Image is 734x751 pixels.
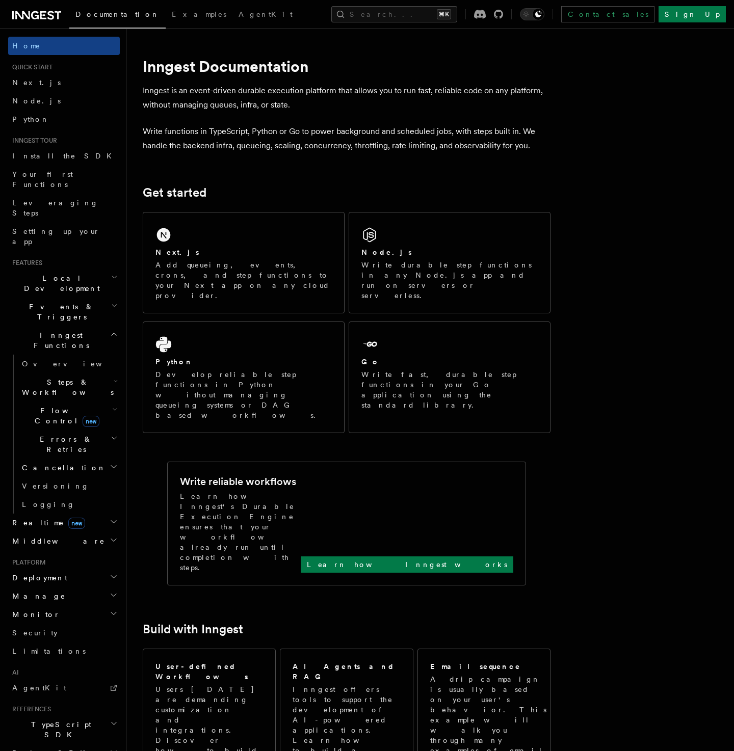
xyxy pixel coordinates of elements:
span: Realtime [8,518,85,528]
p: Write durable step functions in any Node.js app and run on servers or serverless. [361,260,538,301]
button: Cancellation [18,459,120,477]
span: Versioning [22,482,89,490]
h2: Node.js [361,247,412,257]
a: Next.js [8,73,120,92]
span: Monitor [8,609,60,620]
p: Learn how Inngest works [307,559,507,570]
a: Limitations [8,642,120,660]
button: Monitor [8,605,120,624]
a: Next.jsAdd queueing, events, crons, and step functions to your Next app on any cloud provider. [143,212,345,313]
a: Get started [143,185,206,200]
button: TypeScript SDK [8,715,120,744]
span: Documentation [75,10,160,18]
a: Documentation [69,3,166,29]
h2: AI Agents and RAG [293,661,402,682]
span: Inngest Functions [8,330,110,351]
h2: Python [155,357,193,367]
button: Realtimenew [8,514,120,532]
span: Your first Functions [12,170,73,189]
a: Learn how Inngest works [301,556,513,573]
span: Errors & Retries [18,434,111,454]
span: Overview [22,360,127,368]
span: Events & Triggers [8,302,111,322]
a: Versioning [18,477,120,495]
button: Search...⌘K [331,6,457,22]
button: Events & Triggers [8,298,120,326]
h2: Write reliable workflows [180,474,296,489]
h2: Next.js [155,247,199,257]
h2: Email sequence [430,661,521,672]
span: Inngest tour [8,137,57,145]
span: Deployment [8,573,67,583]
button: Toggle dark mode [520,8,544,20]
button: Deployment [8,569,120,587]
a: Logging [18,495,120,514]
span: Next.js [12,78,61,87]
span: Security [12,629,58,637]
button: Steps & Workflows [18,373,120,401]
span: Middleware [8,536,105,546]
a: Contact sales [561,6,654,22]
span: AI [8,668,19,677]
span: Python [12,115,49,123]
a: Home [8,37,120,55]
a: Install the SDK [8,147,120,165]
p: Write fast, durable step functions in your Go application using the standard library. [361,369,538,410]
a: Security [8,624,120,642]
button: Local Development [8,269,120,298]
h2: Go [361,357,380,367]
a: AgentKit [8,679,120,697]
h2: User-defined Workflows [155,661,263,682]
span: TypeScript SDK [8,719,110,740]
a: Sign Up [659,6,726,22]
span: Examples [172,10,226,18]
a: GoWrite fast, durable step functions in your Go application using the standard library. [349,321,550,433]
span: Leveraging Steps [12,199,98,217]
span: Install the SDK [12,152,118,160]
span: new [83,416,99,427]
button: Inngest Functions [8,326,120,355]
div: Inngest Functions [8,355,120,514]
span: Features [8,259,42,267]
kbd: ⌘K [437,9,451,19]
span: Flow Control [18,406,112,426]
button: Middleware [8,532,120,550]
span: Platform [8,558,46,567]
a: Build with Inngest [143,622,243,636]
a: PythonDevelop reliable step functions in Python without managing queueing systems or DAG based wo... [143,321,345,433]
p: Inngest is an event-driven durable execution platform that allows you to run fast, reliable code ... [143,84,550,112]
a: Node.jsWrite durable step functions in any Node.js app and run on servers or serverless. [349,212,550,313]
button: Manage [8,587,120,605]
a: Node.js [8,92,120,110]
span: Node.js [12,97,61,105]
span: new [68,518,85,529]
p: Learn how Inngest's Durable Execution Engine ensures that your workflow already run until complet... [180,491,301,573]
a: Your first Functions [8,165,120,194]
p: Write functions in TypeScript, Python or Go to power background and scheduled jobs, with steps bu... [143,124,550,153]
span: Manage [8,591,66,601]
p: Develop reliable step functions in Python without managing queueing systems or DAG based workflows. [155,369,332,420]
span: Cancellation [18,463,106,473]
span: AgentKit [239,10,293,18]
span: Setting up your app [12,227,100,246]
a: Setting up your app [8,222,120,251]
a: Examples [166,3,232,28]
span: Local Development [8,273,111,293]
button: Flow Controlnew [18,401,120,430]
a: Python [8,110,120,128]
a: Leveraging Steps [8,194,120,222]
a: Overview [18,355,120,373]
a: AgentKit [232,3,299,28]
span: Logging [22,500,75,508]
span: References [8,705,51,713]
h1: Inngest Documentation [143,57,550,75]
button: Errors & Retries [18,430,120,459]
span: AgentKit [12,684,66,692]
p: Add queueing, events, crons, and step functions to your Next app on any cloud provider. [155,260,332,301]
span: Steps & Workflows [18,377,114,397]
span: Quick start [8,63,53,71]
span: Home [12,41,41,51]
span: Limitations [12,647,86,655]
